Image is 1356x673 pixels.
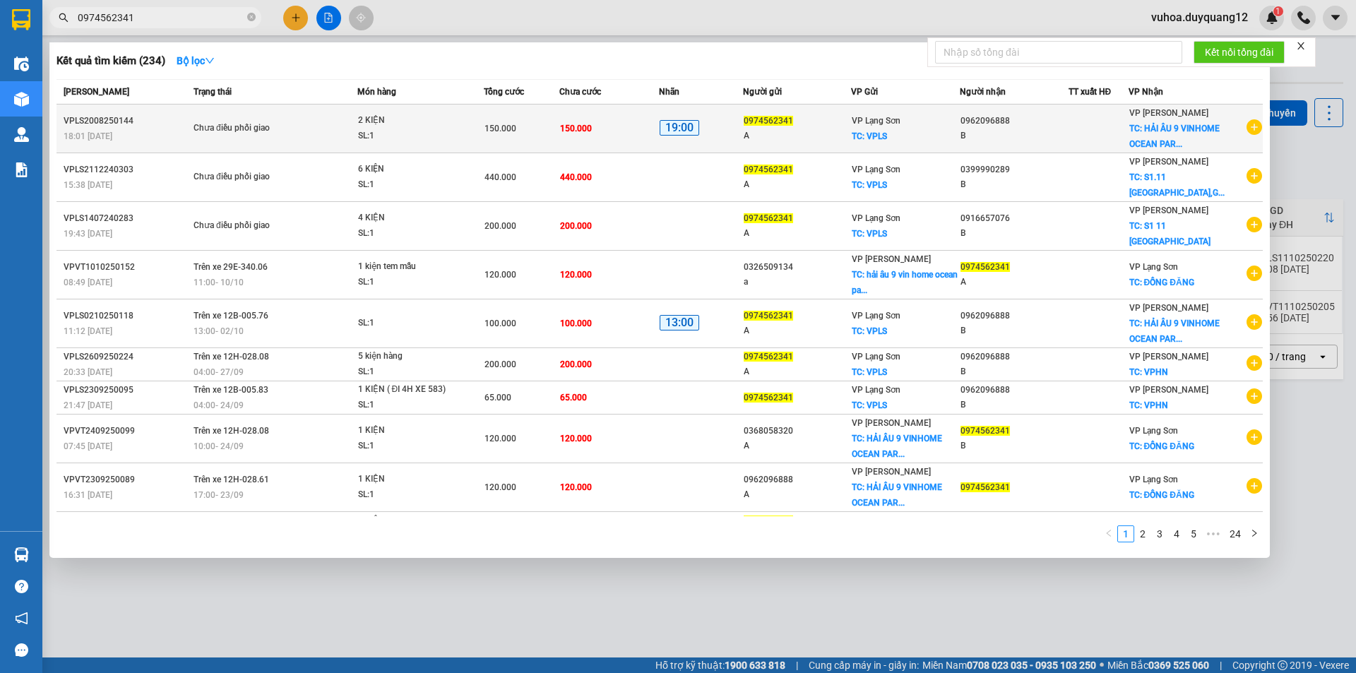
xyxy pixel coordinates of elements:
span: VP Lạng Sơn [852,213,900,223]
button: right [1246,525,1263,542]
span: TC: VPLS [852,400,887,410]
div: B [961,439,1068,453]
div: 0962096888 [961,513,1068,528]
span: 13:00 - 02/10 [194,326,244,336]
div: VPVT2409250099 [64,424,189,439]
a: 2 [1135,526,1150,542]
span: 0974562341 [744,165,793,174]
span: TC: VPLS [852,367,887,377]
span: VP [PERSON_NAME] [1129,385,1208,395]
div: VPLS0210250118 [64,309,189,323]
div: 1 KIỆN [358,423,464,439]
span: down [205,56,215,66]
div: B [961,323,1068,338]
span: TC: hải âu 9 vin home ocean pa... [852,270,958,295]
div: 4 KIỆN [358,513,464,528]
li: 24 [1225,525,1246,542]
span: Món hàng [357,87,396,97]
span: TC: ĐỒNG ĐĂNG [1129,278,1194,287]
a: 1 [1118,526,1134,542]
span: Tổng cước [484,87,524,97]
span: 440.000 [560,172,592,182]
img: warehouse-icon [14,547,29,562]
div: VPLS2609250224 [64,350,189,364]
a: 3 [1152,526,1167,542]
span: VP Lạng Sơn [852,311,900,321]
div: VPVT1010250152 [64,260,189,275]
span: TC: VPLS [852,229,887,239]
span: 21:47 [DATE] [64,400,112,410]
div: 5 kiện hàng [358,349,464,364]
input: Tìm tên, số ĐT hoặc mã đơn [78,10,244,25]
span: VP Lạng Sơn [852,516,900,525]
span: 16:31 [DATE] [64,490,112,500]
div: VPLS2309250095 [64,383,189,398]
div: B [961,226,1068,241]
span: 150.000 [484,124,516,133]
span: VP [PERSON_NAME] [1129,206,1208,215]
span: Trên xe 12H-028.08 [194,352,269,362]
div: 0962096888 [961,309,1068,323]
a: 4 [1169,526,1184,542]
li: 3 [1151,525,1168,542]
div: SL: 1 [358,226,464,242]
div: 1 KIỆN [358,472,464,487]
span: Người gửi [743,87,782,97]
span: Trên xe 12B-005.55 [194,516,268,525]
button: left [1100,525,1117,542]
span: 11:12 [DATE] [64,326,112,336]
span: ••• [1202,525,1225,542]
span: Chưa cước [559,87,601,97]
span: 150.000 [560,124,592,133]
span: 120.000 [484,270,516,280]
span: VP Lạng Sơn [1129,475,1178,484]
div: SL: 1 [358,316,464,331]
span: TT xuất HĐ [1069,87,1112,97]
h3: Kết quả tìm kiếm ( 234 ) [56,54,165,69]
span: VP [PERSON_NAME] [1129,303,1208,313]
span: 65.000 [484,393,511,403]
div: 0962096888 [961,383,1068,398]
span: Trên xe 12B-005.76 [194,311,268,321]
img: solution-icon [14,162,29,177]
span: 07:45 [DATE] [64,441,112,451]
span: 200.000 [560,221,592,231]
span: 0974562341 [744,116,793,126]
span: plus-circle [1247,429,1262,445]
span: close-circle [247,13,256,21]
span: TC: S1 11 [GEOGRAPHIC_DATA] [1129,221,1211,246]
span: left [1105,529,1113,537]
span: 19:00 [660,120,699,136]
span: plus-circle [1247,168,1262,184]
span: VP [PERSON_NAME] [852,418,931,428]
input: Nhập số tổng đài [935,41,1182,64]
span: VP Lạng Sơn [1129,262,1178,272]
span: 120.000 [560,434,592,443]
span: search [59,13,69,23]
div: 4 KIỆN [358,210,464,226]
span: TC: ĐỒNG ĐĂNG [1129,441,1194,451]
div: SL: 1 [358,439,464,454]
div: VPLS2008250144 [64,114,189,129]
li: Next Page [1246,525,1263,542]
span: 17:00 - 23/09 [194,490,244,500]
span: plus-circle [1247,266,1262,281]
div: VPLS2112240303 [64,162,189,177]
div: 0368058320 [744,424,851,439]
img: warehouse-icon [14,92,29,107]
a: 5 [1186,526,1201,542]
span: notification [15,612,28,625]
span: plus-circle [1247,355,1262,371]
span: Kết nối tổng đài [1205,44,1273,60]
span: 11:00 - 10/10 [194,278,244,287]
div: 0962096888 [961,350,1068,364]
span: Trên xe 29E-340.06 [194,262,268,272]
span: message [15,643,28,657]
span: VP [PERSON_NAME] [1129,352,1208,362]
strong: Bộ lọc [177,55,215,66]
span: plus-circle [1247,314,1262,330]
span: 04:00 - 24/09 [194,400,244,410]
div: VPVT2309250089 [64,472,189,487]
span: 120.000 [560,270,592,280]
div: A [744,364,851,379]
